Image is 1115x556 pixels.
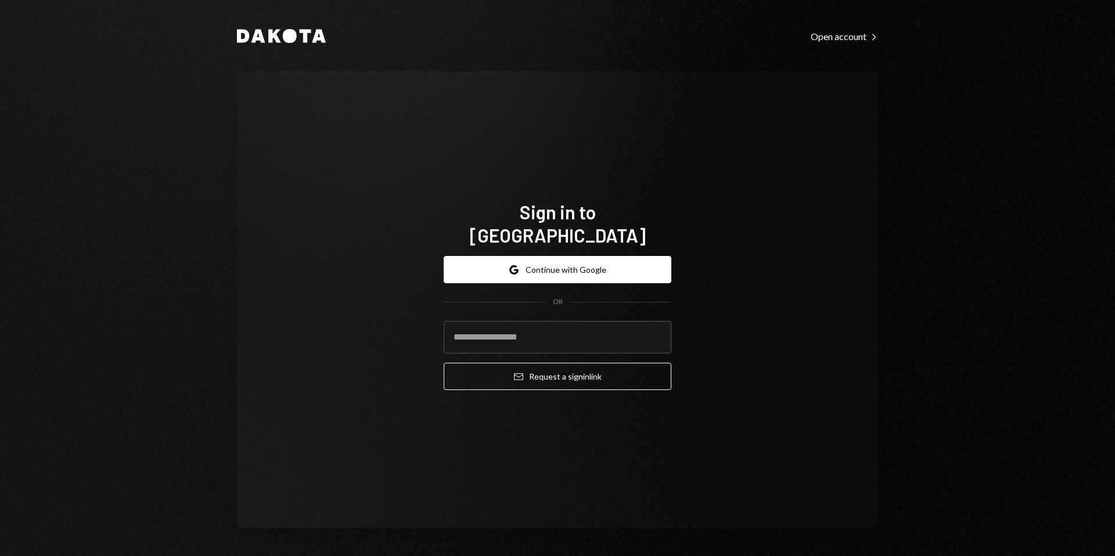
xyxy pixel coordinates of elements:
a: Open account [811,30,878,42]
button: Request a signinlink [444,363,671,390]
div: Open account [811,31,878,42]
button: Continue with Google [444,256,671,283]
div: OR [553,297,563,307]
h1: Sign in to [GEOGRAPHIC_DATA] [444,200,671,247]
